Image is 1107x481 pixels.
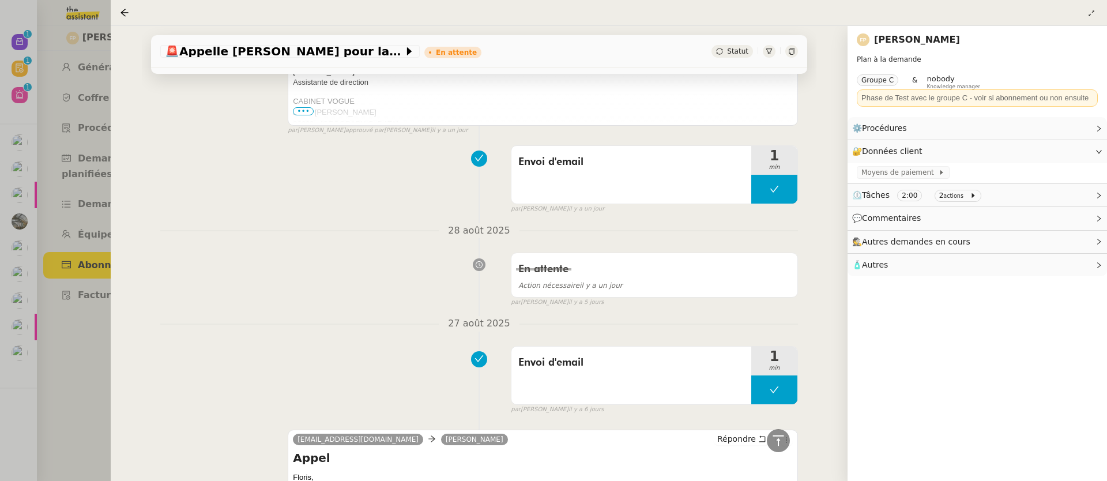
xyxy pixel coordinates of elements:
[518,354,744,371] span: Envoi d'email
[165,46,404,57] span: Appelle [PERSON_NAME] pour la visite
[751,350,797,363] span: 1
[848,184,1107,206] div: ⏲️Tâches 2:00 2actions
[293,450,793,466] h4: Appel
[857,33,869,46] img: svg
[897,190,922,201] nz-tag: 2:00
[345,126,384,136] span: approuvé par
[852,145,927,158] span: 🔐
[511,204,604,214] small: [PERSON_NAME]
[848,231,1107,253] div: 🕵️Autres demandes en cours
[298,435,419,444] span: [EMAIL_ADDRESS][DOMAIN_NAME]
[943,193,963,199] small: actions
[927,74,954,83] span: nobody
[511,298,604,307] small: [PERSON_NAME]
[288,126,468,136] small: [PERSON_NAME] [PERSON_NAME]
[861,92,1093,104] div: Phase de Test avec le groupe C - voir si abonnement ou non ensuite
[862,237,970,246] span: Autres demandes en cours
[751,163,797,172] span: min
[848,207,1107,230] div: 💬Commentaires
[857,55,921,63] span: Plan à la demande
[852,190,986,200] span: ⏲️
[862,123,907,133] span: Procédures
[441,434,508,445] a: [PERSON_NAME]
[912,74,917,89] span: &
[848,254,1107,276] div: 🧴Autres
[288,126,298,136] span: par
[518,281,579,290] span: Action nécessaire
[293,66,793,88] p: Assistante de direction
[862,190,890,200] span: Tâches
[568,298,604,307] span: il y a 5 jours
[857,74,898,86] nz-tag: Groupe C
[511,204,521,214] span: par
[751,363,797,373] span: min
[717,433,756,445] span: Répondre
[848,140,1107,163] div: 🔐Données client
[568,204,604,214] span: il y a un jour
[852,260,888,269] span: 🧴
[862,260,888,269] span: Autres
[518,264,568,275] span: En attente
[165,44,179,58] span: 🚨
[293,67,355,76] span: [PERSON_NAME]
[293,107,314,115] span: •••
[862,213,921,223] span: Commentaires
[439,316,519,332] span: 27 août 2025
[436,49,477,56] div: En attente
[713,433,770,445] button: Répondre
[568,405,604,415] span: il y a 6 jours
[432,126,468,136] span: il y a un jour
[518,153,744,171] span: Envoi d'email
[511,405,604,415] small: [PERSON_NAME]
[439,223,519,239] span: 28 août 2025
[848,117,1107,140] div: ⚙️Procédures
[852,213,926,223] span: 💬
[511,298,521,307] span: par
[852,237,976,246] span: 🕵️
[927,74,980,89] app-user-label: Knowledge manager
[939,191,944,200] span: 2
[927,84,980,90] span: Knowledge manager
[861,167,938,178] span: Moyens de paiement
[511,405,521,415] span: par
[874,34,960,45] a: [PERSON_NAME]
[518,281,622,290] span: il y a un jour
[751,149,797,163] span: 1
[293,96,793,130] p: CABINET VOGUE 28 Bd [PERSON_NAME] 06000 - [GEOGRAPHIC_DATA]
[862,146,922,156] span: Données client
[727,47,748,55] span: Statut
[852,122,912,135] span: ⚙️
